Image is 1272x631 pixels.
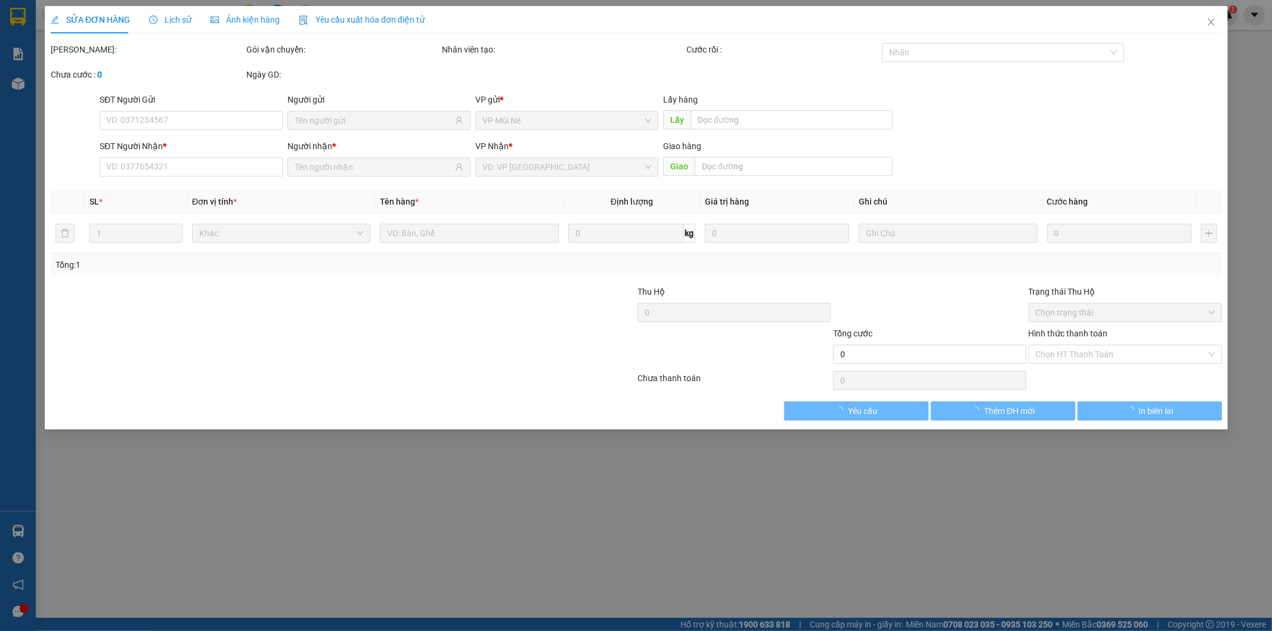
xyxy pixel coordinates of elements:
div: Cước rồi : [686,43,879,56]
span: edit [51,16,59,24]
div: Chưa thanh toán [636,372,832,392]
input: 0 [1047,224,1191,243]
span: Chọn trạng thái [1035,304,1214,321]
span: Khác [199,224,363,242]
b: 0 [97,70,102,79]
span: picture [211,16,219,24]
div: Trạng thái Thu Hộ [1028,285,1221,298]
img: icon [299,16,308,25]
button: plus [1200,224,1217,243]
span: Yêu cầu xuất hóa đơn điện tử [299,15,425,24]
input: VD: Bàn, Ghế [380,224,558,243]
div: Nhân viên tạo: [442,43,684,56]
span: Yêu cầu [848,404,877,417]
div: VP gửi [475,93,658,106]
span: Thu Hộ [637,287,664,296]
span: VP Mũi Né [482,112,651,129]
span: Giá trị hàng [705,197,749,206]
div: SĐT Người Nhận [100,140,283,153]
th: Ghi chú [854,190,1042,214]
div: Người gửi [287,93,471,106]
input: Tên người nhận [295,160,453,174]
span: user [455,116,463,125]
button: Yêu cầu [784,401,928,420]
div: Ngày GD: [246,68,440,81]
div: [PERSON_NAME]: [51,43,244,56]
button: delete [55,224,75,243]
button: Thêm ĐH mới [930,401,1075,420]
input: 0 [705,224,849,243]
input: Tên người gửi [295,114,453,127]
span: SỬA ĐƠN HÀNG [51,15,130,24]
span: loading [1125,406,1138,415]
span: In biên lai [1138,404,1173,417]
span: Định lượng [611,197,653,206]
div: Chưa cước : [51,68,244,81]
div: Gói vận chuyển: [246,43,440,56]
input: Ghi Chú [859,224,1037,243]
span: Giao [663,157,694,176]
span: Lấy hàng [663,95,697,104]
span: Cước hàng [1047,197,1088,206]
span: Giao hàng [663,141,701,151]
span: clock-circle [149,16,157,24]
span: Lấy [663,110,690,129]
span: Lịch sử [149,15,191,24]
span: Ảnh kiện hàng [211,15,280,24]
button: Close [1194,6,1227,39]
span: Tên hàng [380,197,419,206]
span: Thêm ĐH mới [984,404,1035,417]
span: kg [683,224,695,243]
div: Tổng: 1 [55,258,491,271]
button: In biên lai [1077,401,1221,420]
span: user [455,163,463,171]
span: loading [971,406,984,415]
label: Hình thức thanh toán [1028,329,1107,338]
span: VP Nhận [475,141,509,151]
div: Người nhận [287,140,471,153]
span: Đơn vị tính [192,197,237,206]
span: Tổng cước [832,329,872,338]
span: SL [89,197,99,206]
span: close [1206,17,1215,27]
input: Dọc đường [690,110,893,129]
span: loading [835,406,848,415]
div: SĐT Người Gửi [100,93,283,106]
input: Dọc đường [694,157,893,176]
